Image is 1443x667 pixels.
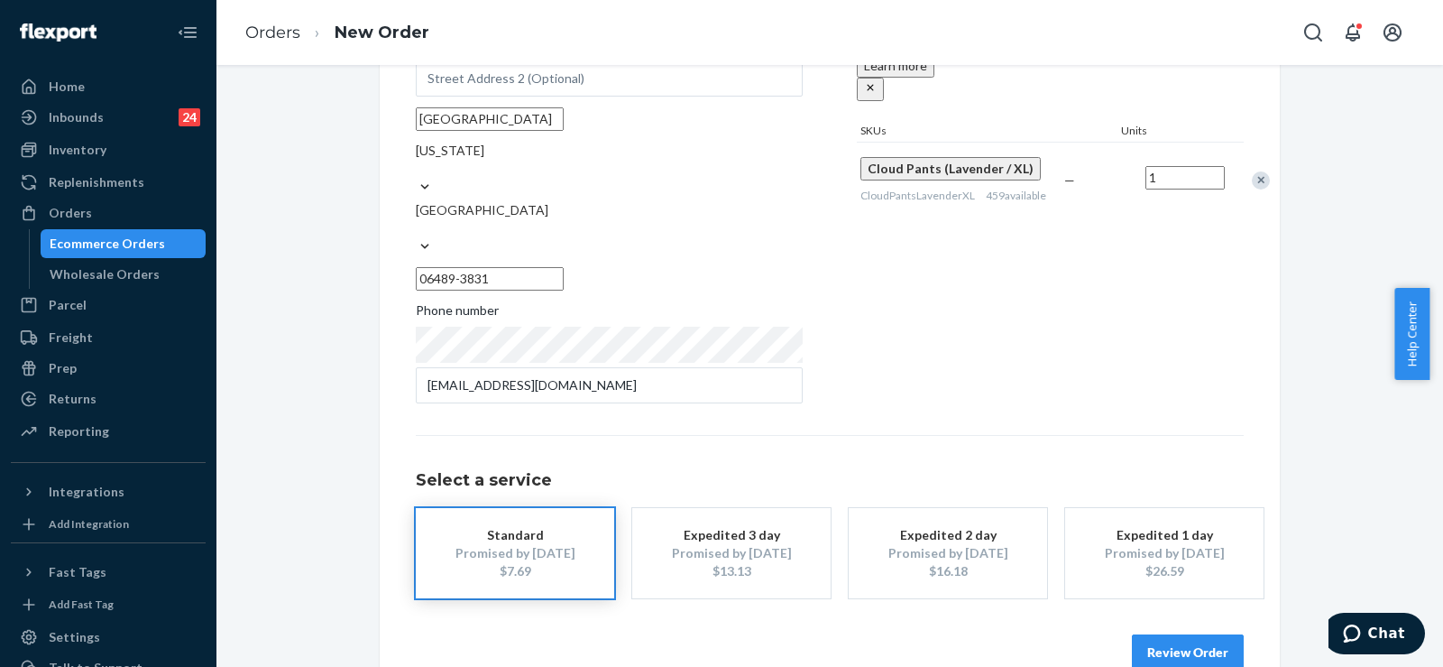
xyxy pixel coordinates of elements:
span: CloudPantsLavenderXL [860,189,975,202]
div: Replenishments [49,173,144,191]
div: Standard [443,526,587,544]
a: Prep [11,354,206,383]
button: Open notifications [1335,14,1371,51]
iframe: Opens a widget where you can chat to one of our agents [1328,613,1425,658]
div: $26.59 [1092,562,1236,580]
div: Orders [49,204,92,222]
button: Expedited 1 dayPromised by [DATE]$26.59 [1065,508,1264,598]
input: City [416,107,564,131]
input: Email (Only Required for International) [416,367,803,403]
div: Ecommerce Orders [50,235,165,253]
button: Expedited 2 dayPromised by [DATE]$16.18 [849,508,1047,598]
div: Reporting [49,422,109,440]
button: Integrations [11,477,206,506]
div: Add Fast Tag [49,597,114,612]
a: Ecommerce Orders [41,229,207,258]
a: Add Fast Tag [11,594,206,616]
div: Promised by [DATE] [876,544,1020,562]
button: close [857,78,884,101]
button: Learn more [857,54,934,78]
div: Prep [49,359,77,377]
div: 24 [179,108,200,126]
input: [US_STATE] [416,160,418,178]
div: Home [49,78,85,96]
input: Street Address 2 (Optional) [416,60,803,97]
a: Orders [245,23,300,42]
img: Flexport logo [20,23,97,42]
a: Inbounds24 [11,103,206,132]
div: Promised by [DATE] [659,544,804,562]
a: Add Integration [11,514,206,535]
button: Cloud Pants (Lavender / XL) [860,157,1041,181]
div: Inventory [49,141,106,159]
a: Inventory [11,135,206,164]
span: — [1064,172,1075,188]
div: $16.18 [876,562,1020,580]
a: Parcel [11,291,206,320]
a: Returns [11,384,206,413]
h1: Select a service [416,472,1244,490]
button: Open Search Box [1295,14,1331,51]
div: Expedited 1 day [1092,526,1236,544]
div: Remove Item [1252,171,1270,190]
a: Home [11,72,206,101]
div: $13.13 [659,562,804,580]
a: Freight [11,323,206,352]
button: Close Navigation [170,14,206,51]
button: StandardPromised by [DATE]$7.69 [416,508,614,598]
div: SKUs [857,123,1117,142]
button: Help Center [1394,288,1429,380]
button: Open account menu [1374,14,1411,51]
div: Expedited 2 day [876,526,1020,544]
div: Settings [49,628,100,646]
div: Wholesale Orders [50,265,160,283]
div: [US_STATE] [416,142,803,160]
div: Add Integration [49,516,129,532]
button: Expedited 3 dayPromised by [DATE]$13.13 [632,508,831,598]
div: Inbounds [49,108,104,126]
a: New Order [335,23,429,42]
span: Cloud Pants (Lavender / XL) [868,161,1034,176]
div: Parcel [49,296,87,314]
div: Freight [49,329,93,347]
input: [GEOGRAPHIC_DATA] [416,219,418,237]
a: Settings [11,623,206,652]
a: Wholesale Orders [41,260,207,289]
input: ZIP Code [416,267,564,291]
a: Replenishments [11,168,206,197]
a: Orders [11,199,206,227]
div: Fast Tags [49,563,106,581]
ol: breadcrumbs [231,6,444,60]
div: [GEOGRAPHIC_DATA] [416,201,803,219]
div: Promised by [DATE] [443,544,587,562]
div: $7.69 [443,562,587,580]
div: Expedited 3 day [659,526,804,544]
a: Reporting [11,417,206,446]
div: Units [1117,123,1199,142]
div: Promised by [DATE] [1092,544,1236,562]
span: Phone number [416,301,499,327]
div: Integrations [49,483,124,501]
span: 459 available [986,189,1046,202]
div: Returns [49,390,97,408]
input: Quantity [1145,166,1225,190]
button: Fast Tags [11,558,206,587]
